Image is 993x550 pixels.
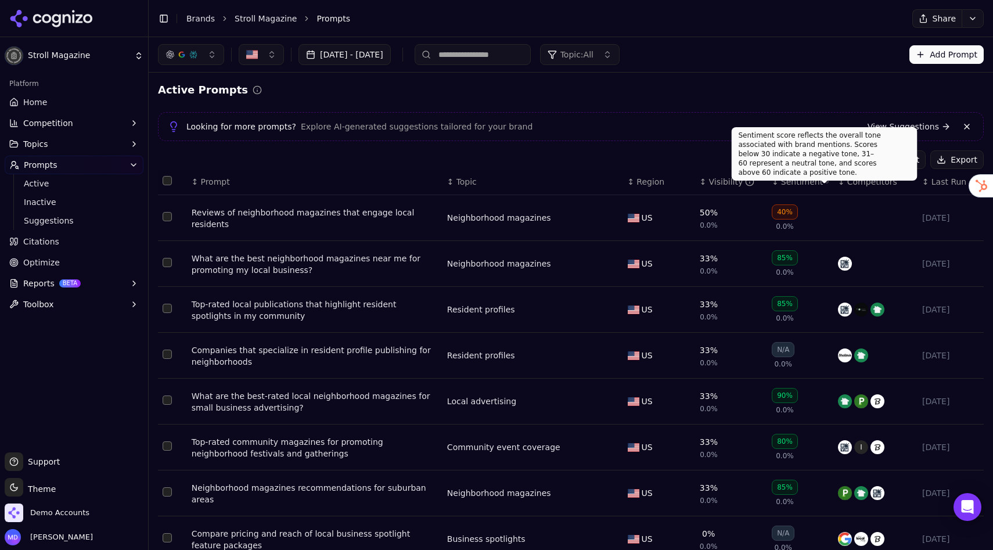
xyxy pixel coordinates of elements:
[954,493,981,521] div: Open Intercom Messenger
[838,440,852,454] img: best version media
[23,484,56,494] span: Theme
[23,117,73,129] span: Competition
[447,350,515,361] div: Resident profiles
[192,207,438,230] a: Reviews of neighborhood magazines that engage local residents
[163,304,172,313] button: Select row 3
[5,504,89,522] button: Open organization switcher
[870,532,884,546] img: local newspapers
[447,258,551,269] a: Neighborhood magazines
[847,176,897,188] span: Competitors
[447,176,618,188] div: ↕Topic
[628,214,639,222] img: US flag
[235,13,297,24] a: Stroll Magazine
[767,169,833,195] th: sentiment
[909,45,984,64] button: Add Prompt
[772,250,798,265] div: 85%
[628,489,639,498] img: US flag
[192,176,438,188] div: ↕Prompt
[922,212,979,224] div: [DATE]
[5,274,143,293] button: ReportsBETA
[838,303,852,317] img: best version media
[628,176,690,188] div: ↕Region
[772,204,798,220] div: 40%
[922,176,979,188] div: ↕Last Run
[447,396,516,407] div: Local advertising
[838,348,852,362] img: stroll
[700,299,718,310] div: 33%
[316,13,350,24] span: Prompts
[5,529,21,545] img: Melissa Dowd
[838,532,852,546] img: google
[868,121,951,132] a: View Suggestions
[702,528,715,540] div: 0%
[23,257,60,268] span: Optimize
[23,278,55,289] span: Reports
[186,13,889,24] nav: breadcrumb
[5,253,143,272] a: Optimize
[636,176,664,188] span: Region
[838,486,852,500] img: patch
[774,360,792,369] span: 0.0%
[642,212,653,224] span: US
[838,257,852,271] img: best version media
[628,443,639,452] img: US flag
[700,267,718,276] span: 0.0%
[186,14,215,23] a: Brands
[700,390,718,402] div: 33%
[700,496,718,505] span: 0.0%
[163,441,172,451] button: Select row 6
[447,487,551,499] a: Neighborhood magazines
[931,176,966,188] span: Last Run
[772,176,829,188] div: ↕Sentiment
[158,82,248,98] h2: Active Prompts
[192,482,438,505] div: Neighborhood magazines recommendations for suburban areas
[870,303,884,317] img: nextdoor
[838,394,852,408] img: nextdoor
[854,440,868,454] span: I
[298,44,391,65] button: [DATE] - [DATE]
[623,169,695,195] th: Region
[642,350,653,361] span: US
[776,268,794,277] span: 0.0%
[772,388,798,403] div: 90%
[560,49,593,60] span: Topic: All
[930,150,984,169] button: Export
[192,390,438,414] div: What are the best-rated local neighborhood magazines for small business advertising?
[192,299,438,322] div: Top-rated local publications that highlight resident spotlights in my community
[628,535,639,544] img: US flag
[447,533,526,545] div: Business spotlights
[628,351,639,360] img: US flag
[922,350,979,361] div: [DATE]
[186,121,296,132] span: Looking for more prompts?
[700,253,718,264] div: 33%
[781,176,829,188] div: Sentiment
[642,533,653,545] span: US
[922,487,979,499] div: [DATE]
[5,504,23,522] img: Demo Accounts
[200,176,229,188] span: Prompt
[447,212,551,224] div: Neighborhood magazines
[24,215,125,227] span: Suggestions
[163,258,172,267] button: Select row 2
[695,169,767,195] th: brandMentionRate
[854,532,868,546] img: local magazines
[700,176,762,188] div: ↕Visibility
[700,436,718,448] div: 33%
[192,436,438,459] a: Top-rated community magazines for promoting neighborhood festivals and gatherings
[5,135,143,153] button: Topics
[19,194,129,210] a: Inactive
[960,120,974,134] button: Dismiss banner
[628,305,639,314] img: US flag
[5,74,143,93] div: Platform
[192,344,438,368] a: Companies that specialize in resident profile publishing for neighborhoods
[30,508,89,518] span: Demo Accounts
[700,207,718,218] div: 50%
[447,441,560,453] a: Community event coverage
[642,258,653,269] span: US
[642,441,653,453] span: US
[23,138,48,150] span: Topics
[772,296,798,311] div: 85%
[447,304,515,315] a: Resident profiles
